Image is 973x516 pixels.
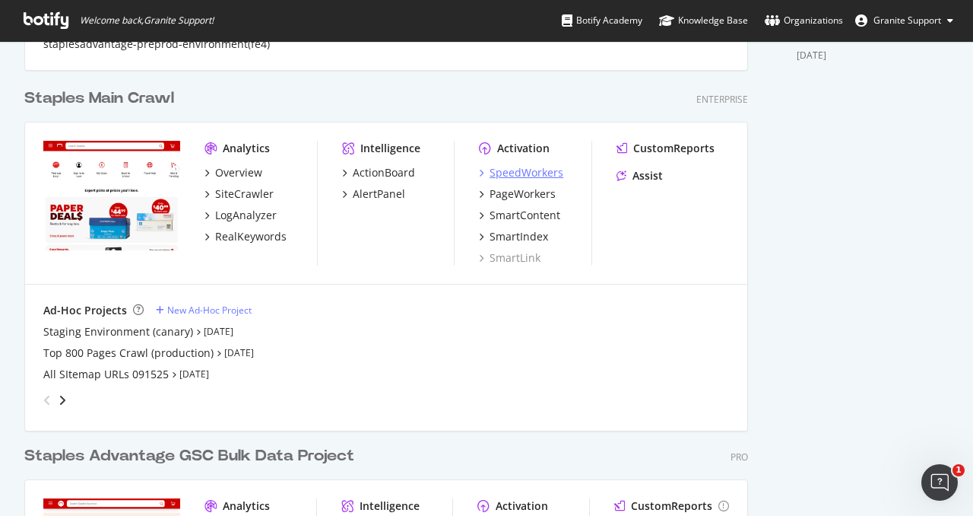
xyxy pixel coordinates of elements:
[179,368,209,381] a: [DATE]
[43,346,214,361] a: Top 800 Pages Crawl (production)
[80,14,214,27] span: Welcome back, Granite Support !
[797,49,949,62] div: [DATE]
[497,141,550,156] div: Activation
[873,14,941,27] span: Granite Support
[921,464,958,501] iframe: Intercom live chat
[224,346,254,359] a: [DATE]
[490,208,560,223] div: SmartContent
[631,498,712,514] div: CustomReports
[215,186,274,202] div: SiteCrawler
[360,498,420,514] div: Intelligence
[562,13,642,28] div: Botify Academy
[24,88,174,110] div: Staples Main Crawl
[223,498,270,514] div: Analytics
[204,186,274,202] a: SiteCrawler
[43,141,180,250] img: staples.com
[797,5,936,45] a: AI Is Your New Customer: How to Win the Visibility Battle in a ChatGPT World
[479,186,556,202] a: PageWorkers
[204,208,277,223] a: LogAnalyzer
[614,498,729,514] a: CustomReports
[696,93,748,106] div: Enterprise
[633,141,715,156] div: CustomReports
[57,393,68,408] div: angle-right
[215,208,277,223] div: LogAnalyzer
[24,445,354,467] div: Staples Advantage GSC Bulk Data Project
[952,464,965,476] span: 1
[43,303,127,318] div: Ad-Hoc Projects
[479,165,563,180] a: SpeedWorkers
[37,388,57,412] div: angle-left
[765,13,843,28] div: Organizations
[843,8,965,33] button: Granite Support
[204,229,287,244] a: RealKeywords
[659,13,748,28] div: Knowledge Base
[731,451,748,463] div: Pro
[479,229,548,244] a: SmartIndex
[223,141,270,156] div: Analytics
[43,367,169,382] a: All SItemap URLs 091525
[43,37,270,52] a: staplesadvantage-preprod-environment(fe4)
[353,165,415,180] div: ActionBoard
[632,168,663,183] div: Assist
[215,165,262,180] div: Overview
[490,186,556,202] div: PageWorkers
[479,250,540,266] a: SmartLink
[43,324,193,339] a: Staging Environment (canary)
[342,165,415,180] a: ActionBoard
[167,304,252,317] div: New Ad-Hoc Project
[353,186,405,202] div: AlertPanel
[616,141,715,156] a: CustomReports
[24,88,180,110] a: Staples Main Crawl
[24,445,360,467] a: Staples Advantage GSC Bulk Data Project
[215,229,287,244] div: RealKeywords
[204,325,233,338] a: [DATE]
[616,168,663,183] a: Assist
[156,304,252,317] a: New Ad-Hoc Project
[490,229,548,244] div: SmartIndex
[479,208,560,223] a: SmartContent
[360,141,420,156] div: Intelligence
[342,186,405,202] a: AlertPanel
[496,498,548,514] div: Activation
[490,165,563,180] div: SpeedWorkers
[204,165,262,180] a: Overview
